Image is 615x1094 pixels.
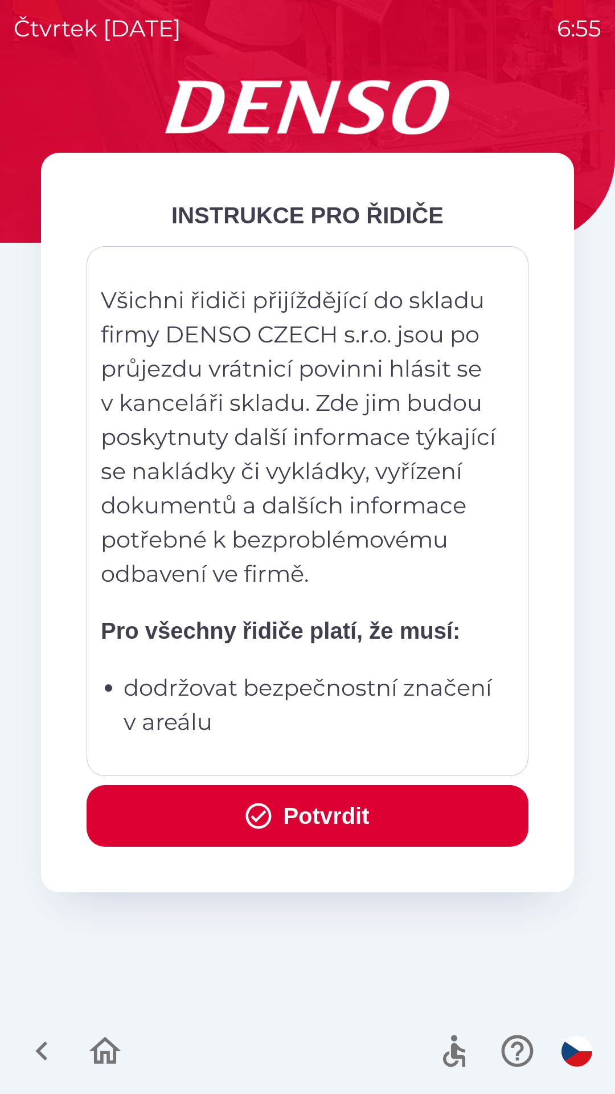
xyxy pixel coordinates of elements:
[557,11,601,46] p: 6:55
[561,1036,592,1067] img: cs flag
[124,671,498,739] p: dodržovat bezpečnostní značení v areálu
[14,11,181,46] p: čtvrtek [DATE]
[101,618,460,643] strong: Pro všechny řidiče platí, že musí:
[87,198,528,232] div: INSTRUKCE PRO ŘIDIČE
[41,80,574,134] img: Logo
[87,785,528,847] button: Potvrdit
[101,283,498,591] p: Všichni řidiči přijíždějící do skladu firmy DENSO CZECH s.r.o. jsou po průjezdu vrátnicí povinni ...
